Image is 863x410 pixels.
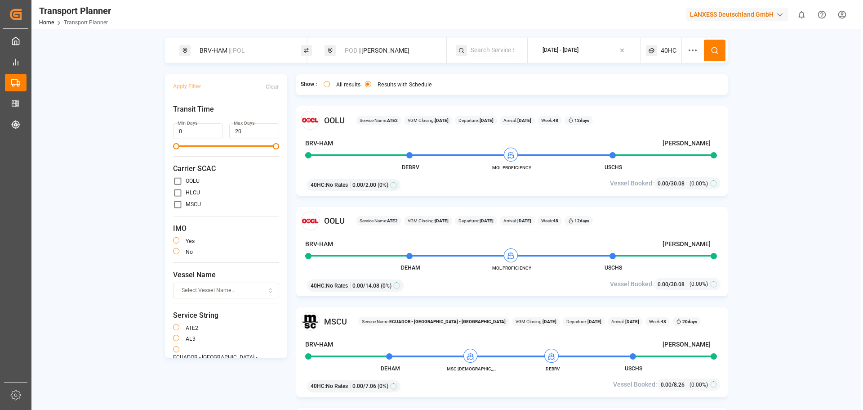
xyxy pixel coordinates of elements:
[186,202,201,207] label: MSCU
[610,279,654,289] span: Vessel Booked:
[402,164,419,171] span: DEBRV
[663,139,711,148] h4: [PERSON_NAME]
[516,318,556,325] span: VGM Closing:
[541,117,558,124] span: Week:
[362,318,506,325] span: Service Name:
[471,44,514,57] input: Search Service String
[186,249,193,255] label: no
[587,319,601,324] b: [DATE]
[690,180,708,188] span: (0.00%)
[447,365,496,372] span: MSC [DEMOGRAPHIC_DATA] R
[173,163,279,174] span: Carrier SCAC
[301,81,317,89] span: Show :
[186,178,200,184] label: OOLU
[663,239,711,249] h4: [PERSON_NAME]
[610,179,654,188] span: Vessel Booked:
[326,282,348,290] span: No Rates
[389,319,506,324] b: ECUADOR - [GEOGRAPHIC_DATA] - [GEOGRAPHIC_DATA]
[182,287,236,295] span: Select Vessel Name...
[671,281,685,288] span: 30.08
[543,46,578,54] div: [DATE] - [DATE]
[690,381,708,389] span: (0.00%)
[686,8,788,21] div: LANXESS Deutschland GmbH
[574,118,589,123] b: 12 days
[345,47,361,54] span: POD ||
[503,117,531,124] span: Arrival:
[792,5,812,25] button: show 0 new notifications
[611,318,639,325] span: Arrival:
[378,382,388,390] span: (0%)
[266,79,279,95] button: Clear
[553,118,558,123] b: 48
[624,319,639,324] b: [DATE]
[503,217,531,224] span: Arrival:
[479,218,494,223] b: [DATE]
[378,181,388,189] span: (0%)
[401,265,420,271] span: DEHAM
[458,117,494,124] span: Departure:
[516,118,531,123] b: [DATE]
[528,365,577,372] span: DEBRV
[311,282,326,290] span: 40HC :
[336,82,360,87] label: All results
[301,212,320,230] img: Carrier
[661,319,666,324] b: 48
[39,4,111,18] div: Transport Planner
[301,111,320,130] img: Carrier
[173,143,179,149] span: Minimum
[39,19,54,26] a: Home
[408,117,449,124] span: VGM Closing:
[339,42,436,59] div: [PERSON_NAME]
[229,47,245,54] span: || POL
[234,120,254,126] label: Max Days
[381,365,400,372] span: DEHAM
[690,280,708,288] span: (0.00%)
[671,180,685,187] span: 30.08
[541,217,558,224] span: Week:
[479,118,494,123] b: [DATE]
[311,382,326,390] span: 40HC :
[613,380,657,389] span: Vessel Booked:
[658,179,687,188] div: /
[173,104,279,115] span: Transit Time
[311,181,326,189] span: 40HC :
[674,382,685,388] span: 8.26
[661,382,672,388] span: 0.00
[324,114,345,126] span: OOLU
[186,325,198,331] label: ATE2
[458,217,494,224] span: Departure:
[381,282,391,290] span: (0%)
[605,164,622,171] span: USCHS
[487,164,537,171] span: MOL PROFICIENCY
[352,181,376,189] span: 0.00 / 2.00
[173,223,279,234] span: IMO
[658,281,668,288] span: 0.00
[173,310,279,321] span: Service String
[658,180,668,187] span: 0.00
[194,42,291,59] div: BRV-HAM
[305,239,333,249] h4: BRV-HAM
[178,120,197,126] label: Min Days
[435,118,449,123] b: [DATE]
[574,218,589,223] b: 12 days
[305,139,333,148] h4: BRV-HAM
[173,270,279,280] span: Vessel Name
[352,282,379,290] span: 0.00 / 14.08
[661,380,687,389] div: /
[605,265,622,271] span: USCHS
[326,181,348,189] span: No Rates
[387,218,398,223] b: ATE2
[516,218,531,223] b: [DATE]
[273,143,279,149] span: Maximum
[173,355,279,366] label: ECUADOR - [GEOGRAPHIC_DATA] - [GEOGRAPHIC_DATA]
[661,46,676,55] span: 40HC
[686,6,792,23] button: LANXESS Deutschland GmbH
[387,118,398,123] b: ATE2
[408,217,449,224] span: VGM Closing:
[324,315,347,328] span: MSCU
[682,319,697,324] b: 20 days
[186,336,196,342] label: AL3
[324,215,345,227] span: OOLU
[553,218,558,223] b: 48
[378,82,432,87] label: Results with Schedule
